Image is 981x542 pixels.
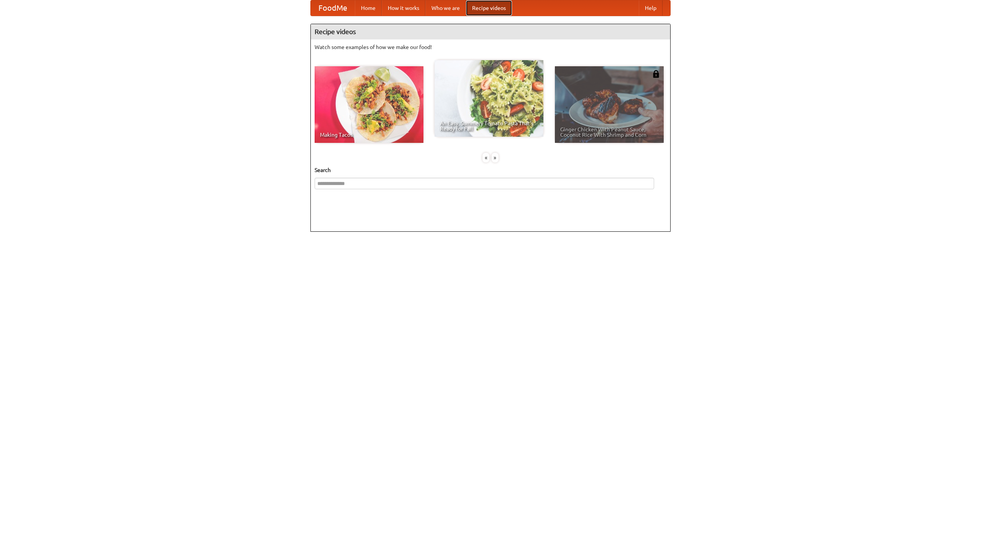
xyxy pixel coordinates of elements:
span: An Easy, Summery Tomato Pasta That's Ready for Fall [440,121,538,131]
a: Help [639,0,663,16]
a: Making Tacos [315,66,423,143]
a: FoodMe [311,0,355,16]
div: « [482,153,489,162]
a: Who we are [425,0,466,16]
a: Home [355,0,382,16]
img: 483408.png [652,70,660,78]
a: Recipe videos [466,0,512,16]
p: Watch some examples of how we make our food! [315,43,666,51]
span: Making Tacos [320,132,418,138]
h4: Recipe videos [311,24,670,39]
a: How it works [382,0,425,16]
div: » [492,153,499,162]
a: An Easy, Summery Tomato Pasta That's Ready for Fall [435,60,543,137]
h5: Search [315,166,666,174]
